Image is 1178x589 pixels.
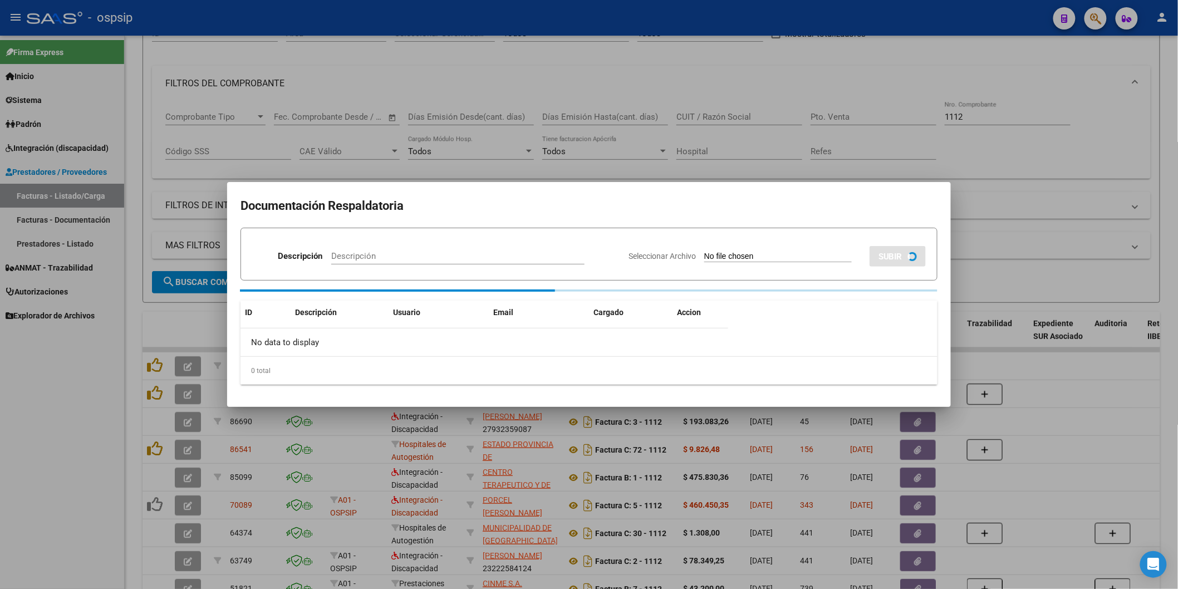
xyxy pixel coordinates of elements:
[393,308,420,317] span: Usuario
[493,308,513,317] span: Email
[673,301,728,325] datatable-header-cell: Accion
[870,246,926,267] button: SUBIR
[593,308,624,317] span: Cargado
[291,301,389,325] datatable-header-cell: Descripción
[295,308,337,317] span: Descripción
[589,301,673,325] datatable-header-cell: Cargado
[240,195,938,217] h2: Documentación Respaldatoria
[245,308,252,317] span: ID
[240,301,291,325] datatable-header-cell: ID
[278,250,322,263] p: Descripción
[677,308,701,317] span: Accion
[240,357,938,385] div: 0 total
[240,328,728,356] div: No data to display
[489,301,589,325] datatable-header-cell: Email
[878,252,902,262] span: SUBIR
[1140,551,1167,578] div: Open Intercom Messenger
[629,252,696,261] span: Seleccionar Archivo
[389,301,489,325] datatable-header-cell: Usuario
